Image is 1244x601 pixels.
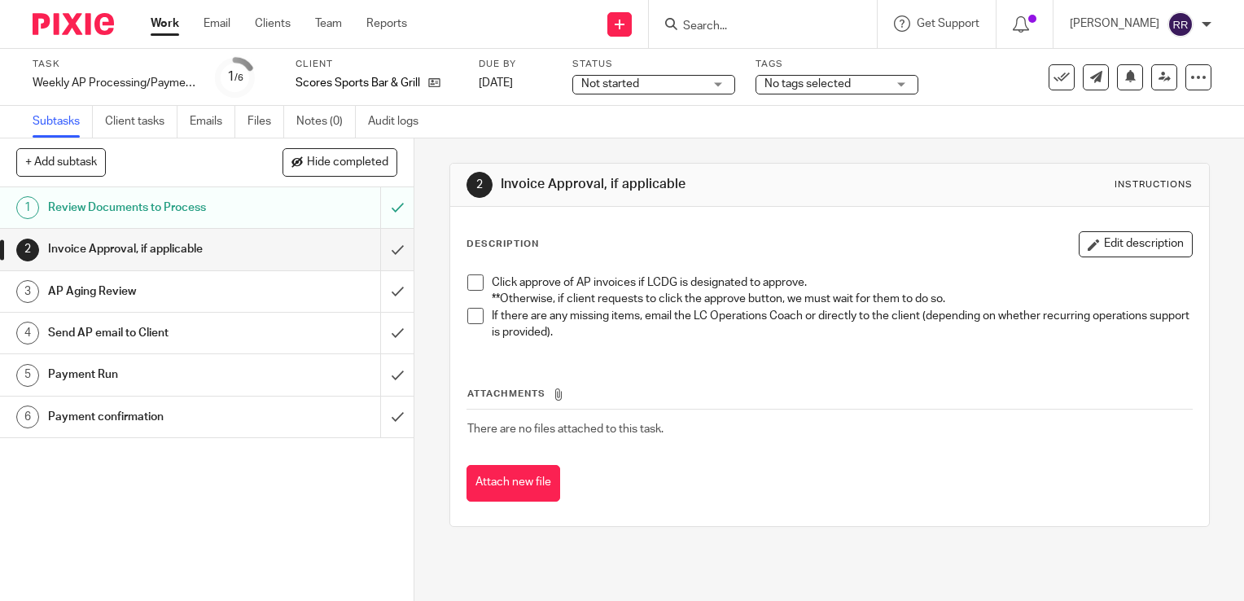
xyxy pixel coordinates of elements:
[151,15,179,32] a: Work
[16,239,39,261] div: 2
[48,195,259,220] h1: Review Documents to Process
[479,58,552,71] label: Due by
[16,148,106,176] button: + Add subtask
[1079,231,1193,257] button: Edit description
[479,77,513,89] span: [DATE]
[1167,11,1194,37] img: svg%3E
[296,75,420,91] p: Scores Sports Bar & Grill
[33,75,195,91] div: Weekly AP Processing/Payment
[33,106,93,138] a: Subtasks
[466,238,539,251] p: Description
[16,364,39,387] div: 5
[315,15,342,32] a: Team
[33,13,114,35] img: Pixie
[247,106,284,138] a: Files
[492,274,1192,291] p: Click approve of AP invoices if LCDG is designated to approve.
[756,58,918,71] label: Tags
[16,196,39,219] div: 1
[917,18,979,29] span: Get Support
[366,15,407,32] a: Reports
[466,172,493,198] div: 2
[190,106,235,138] a: Emails
[764,78,851,90] span: No tags selected
[16,322,39,344] div: 4
[466,465,560,502] button: Attach new file
[1070,15,1159,32] p: [PERSON_NAME]
[307,156,388,169] span: Hide completed
[227,68,243,86] div: 1
[1115,178,1193,191] div: Instructions
[368,106,431,138] a: Audit logs
[48,237,259,261] h1: Invoice Approval, if applicable
[501,176,864,193] h1: Invoice Approval, if applicable
[467,389,545,398] span: Attachments
[48,362,259,387] h1: Payment Run
[16,280,39,303] div: 3
[296,106,356,138] a: Notes (0)
[572,58,735,71] label: Status
[48,321,259,345] h1: Send AP email to Client
[581,78,639,90] span: Not started
[16,406,39,428] div: 6
[105,106,177,138] a: Client tasks
[296,58,458,71] label: Client
[492,291,1192,307] p: **Otherwise, if client requests to click the approve button, we must wait for them to do so.
[48,405,259,429] h1: Payment confirmation
[467,423,664,435] span: There are no files attached to this task.
[681,20,828,34] input: Search
[234,73,243,82] small: /6
[492,308,1192,341] p: If there are any missing items, email the LC Operations Coach or directly to the client (dependin...
[255,15,291,32] a: Clients
[48,279,259,304] h1: AP Aging Review
[33,58,195,71] label: Task
[204,15,230,32] a: Email
[283,148,397,176] button: Hide completed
